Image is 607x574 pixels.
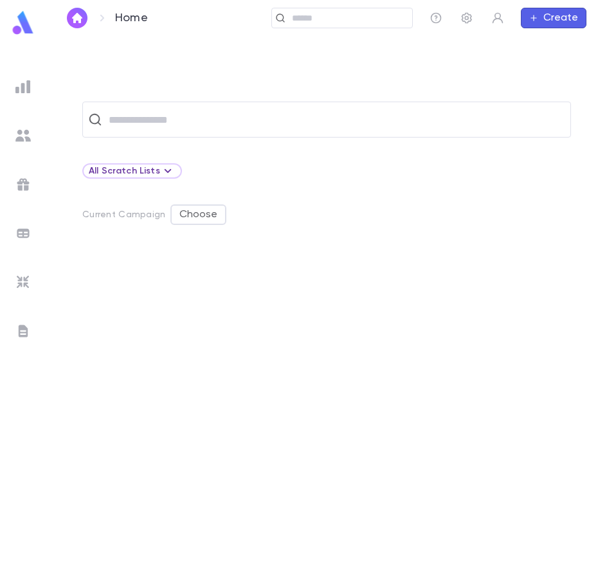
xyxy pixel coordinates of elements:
[82,163,182,179] div: All Scratch Lists
[10,10,36,35] img: logo
[89,163,176,179] div: All Scratch Lists
[115,11,148,25] p: Home
[69,13,85,23] img: home_white.a664292cf8c1dea59945f0da9f25487c.svg
[15,323,31,339] img: letters_grey.7941b92b52307dd3b8a917253454ce1c.svg
[15,79,31,94] img: reports_grey.c525e4749d1bce6a11f5fe2a8de1b229.svg
[15,177,31,192] img: campaigns_grey.99e729a5f7ee94e3726e6486bddda8f1.svg
[15,274,31,290] img: imports_grey.530a8a0e642e233f2baf0ef88e8c9fcb.svg
[15,128,31,143] img: students_grey.60c7aba0da46da39d6d829b817ac14fc.svg
[82,210,165,220] p: Current Campaign
[170,204,226,225] button: Choose
[15,226,31,241] img: batches_grey.339ca447c9d9533ef1741baa751efc33.svg
[521,8,586,28] button: Create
